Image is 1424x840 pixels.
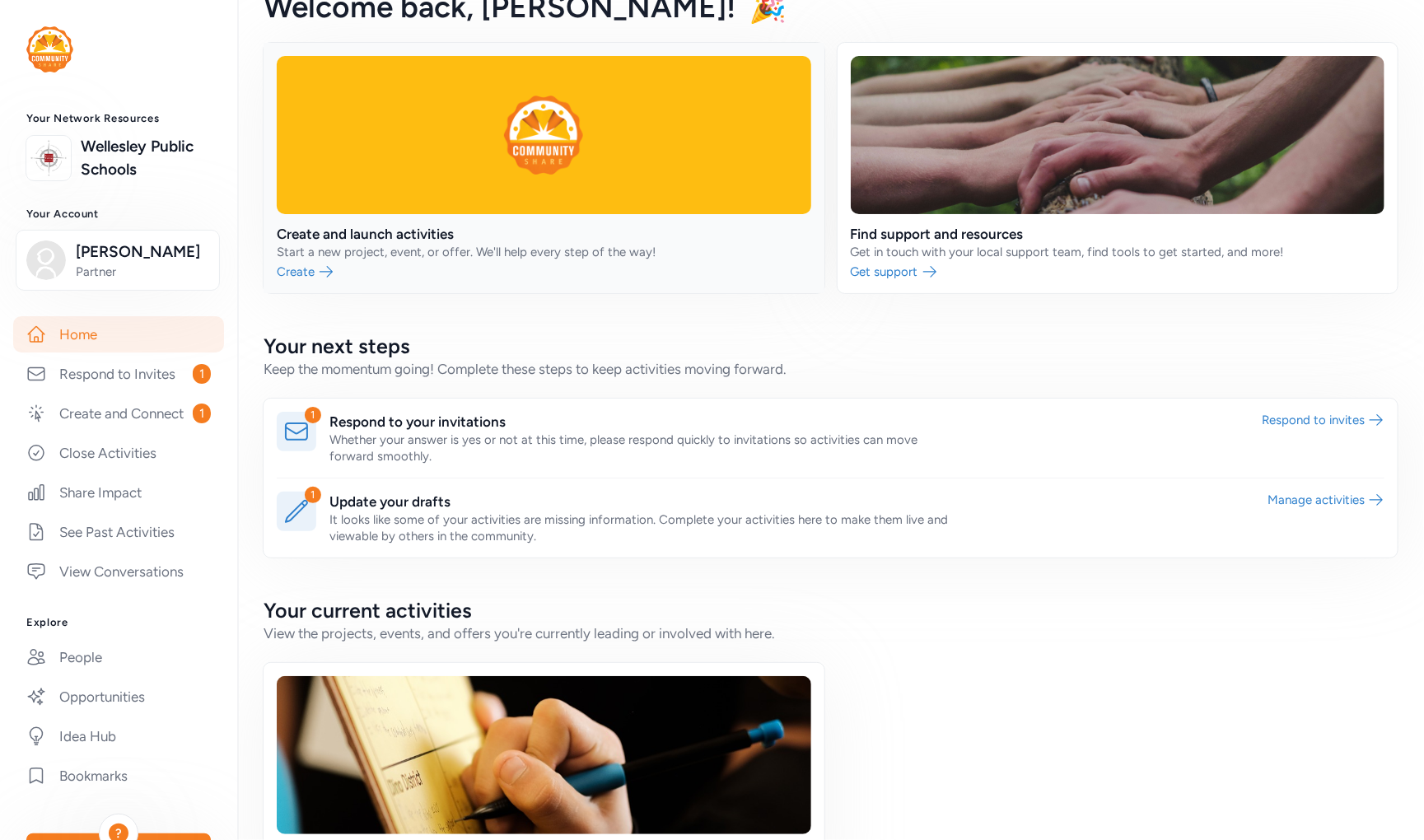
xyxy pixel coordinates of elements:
[76,264,209,280] span: Partner
[13,639,224,675] a: People
[13,679,224,715] a: Opportunities
[264,597,1398,623] h2: Your current activities
[264,623,1398,643] div: View the projects, events, and offers you're currently leading or involved with here.
[193,364,211,384] span: 1
[13,553,224,590] a: View Conversations
[13,758,224,794] a: Bookmarks
[264,333,1398,359] h2: Your next steps
[26,208,211,221] h3: Your Account
[305,487,321,503] div: 1
[13,316,224,352] a: Home
[13,474,224,511] a: Share Impact
[13,356,224,392] a: Respond to Invites1
[193,404,211,423] span: 1
[264,359,1398,379] div: Keep the momentum going! Complete these steps to keep activities moving forward.
[81,135,211,181] a: Wellesley Public Schools
[13,435,224,471] a: Close Activities
[305,407,321,423] div: 1
[26,616,211,629] h3: Explore
[16,230,220,291] button: [PERSON_NAME]Partner
[26,26,73,72] img: logo
[76,240,209,264] span: [PERSON_NAME]
[13,514,224,550] a: See Past Activities
[13,718,224,754] a: Idea Hub
[26,112,211,125] h3: Your Network Resources
[13,395,224,432] a: Create and Connect1
[30,140,67,176] img: logo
